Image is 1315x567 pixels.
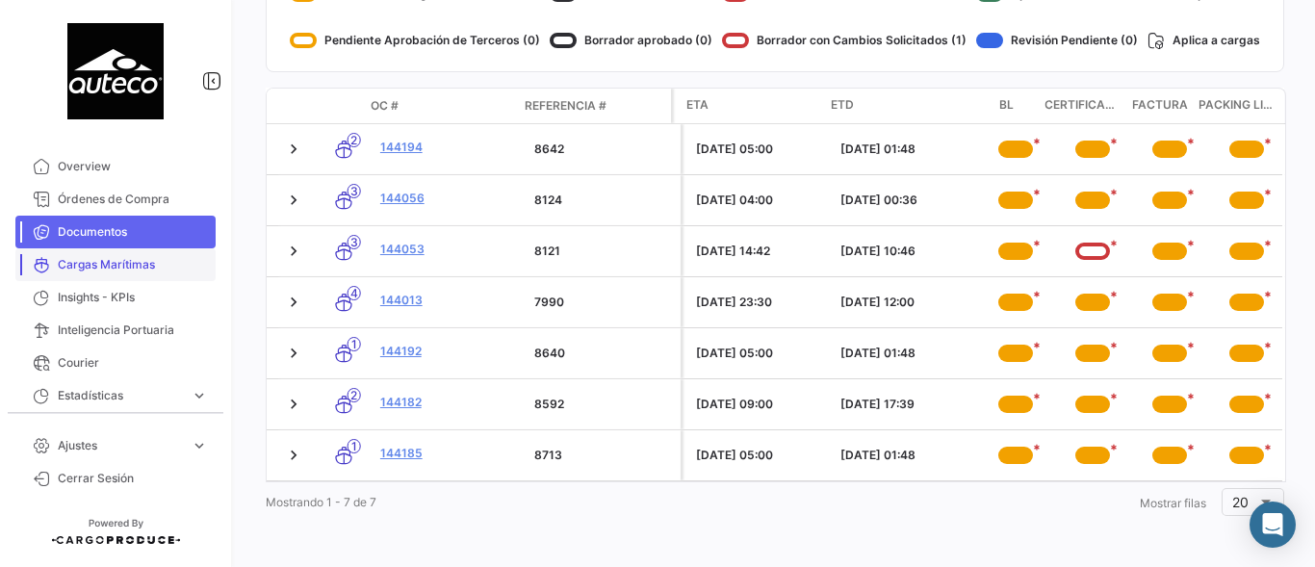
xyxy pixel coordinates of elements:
[967,89,1044,123] datatable-header-cell: BL
[290,25,540,56] div: Pendiente Aprobación de Terceros (0)
[380,241,519,258] a: 144053
[58,256,208,273] span: Cargas Marítimas
[840,192,969,209] div: [DATE] 00:36
[363,90,517,122] datatable-header-cell: OC #
[840,447,969,464] div: [DATE] 01:48
[284,293,303,312] a: Expand/Collapse Row
[266,495,376,509] span: Mostrando 1 - 7 de 7
[284,242,303,261] a: Expand/Collapse Row
[305,98,363,114] datatable-header-cell: Modo de Transporte
[840,345,969,362] div: [DATE] 01:48
[284,191,303,210] a: Expand/Collapse Row
[1199,96,1276,116] span: Packing List
[371,97,399,115] span: OC #
[534,396,673,413] div: 8592
[840,396,969,413] div: [DATE] 17:39
[831,96,854,114] span: ETD
[15,281,216,314] a: Insights - KPIs
[999,96,1014,116] span: BL
[534,141,673,158] div: 8642
[696,396,825,413] div: [DATE] 09:00
[1132,96,1188,116] span: Factura
[696,345,825,362] div: [DATE] 05:00
[380,190,519,207] a: 144056
[380,292,519,309] a: 144013
[284,140,303,159] a: Expand/Collapse Row
[696,294,825,311] div: [DATE] 23:30
[191,387,208,404] span: expand_more
[380,343,519,360] a: 144192
[284,446,303,465] a: Expand/Collapse Row
[722,25,967,56] div: Borrador con Cambios Solicitados (1)
[348,439,361,453] span: 1
[1044,96,1122,116] span: Certificado de origen
[348,388,361,402] span: 2
[348,286,361,300] span: 4
[550,25,712,56] div: Borrador aprobado (0)
[534,294,673,311] div: 7990
[348,235,361,249] span: 3
[679,89,823,123] datatable-header-cell: ETA
[534,192,673,209] div: 8124
[1232,494,1249,510] span: 20
[525,97,606,115] span: Referencia #
[58,354,208,372] span: Courier
[534,243,673,260] div: 8121
[348,133,361,147] span: 2
[348,337,361,351] span: 1
[696,243,825,260] div: [DATE] 14:42
[534,345,673,362] div: 8640
[58,322,208,339] span: Inteligencia Portuaria
[696,192,825,209] div: [DATE] 04:00
[1140,496,1206,510] span: Mostrar filas
[15,216,216,248] a: Documentos
[15,150,216,183] a: Overview
[840,243,969,260] div: [DATE] 10:46
[15,183,216,216] a: Órdenes de Compra
[1122,89,1199,123] datatable-header-cell: Factura
[1250,502,1296,548] div: Abrir Intercom Messenger
[58,223,208,241] span: Documentos
[58,437,183,454] span: Ajustes
[380,394,519,411] a: 144182
[15,347,216,379] a: Courier
[67,23,164,119] img: 4e60ea66-e9d8-41bd-bd0e-266a1ab356ac.jpeg
[823,89,967,123] datatable-header-cell: ETD
[58,387,183,404] span: Estadísticas
[15,248,216,281] a: Cargas Marítimas
[1044,89,1122,123] datatable-header-cell: Certificado de origen
[58,470,208,487] span: Cerrar Sesión
[348,184,361,198] span: 3
[284,395,303,414] a: Expand/Collapse Row
[380,445,519,462] a: 144185
[840,294,969,311] div: [DATE] 12:00
[191,437,208,454] span: expand_more
[15,314,216,347] a: Inteligencia Portuaria
[686,96,709,114] span: ETA
[284,344,303,363] a: Expand/Collapse Row
[58,158,208,175] span: Overview
[58,191,208,208] span: Órdenes de Compra
[58,289,208,306] span: Insights - KPIs
[380,139,519,156] a: 144194
[840,141,969,158] div: [DATE] 01:48
[696,447,825,464] div: [DATE] 05:00
[1199,89,1276,123] datatable-header-cell: Packing List
[517,90,671,122] datatable-header-cell: Referencia #
[1147,25,1260,56] div: Aplica a cargas
[534,447,673,464] div: 8713
[696,141,825,158] div: [DATE] 05:00
[976,25,1138,56] div: Revisión Pendiente (0)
